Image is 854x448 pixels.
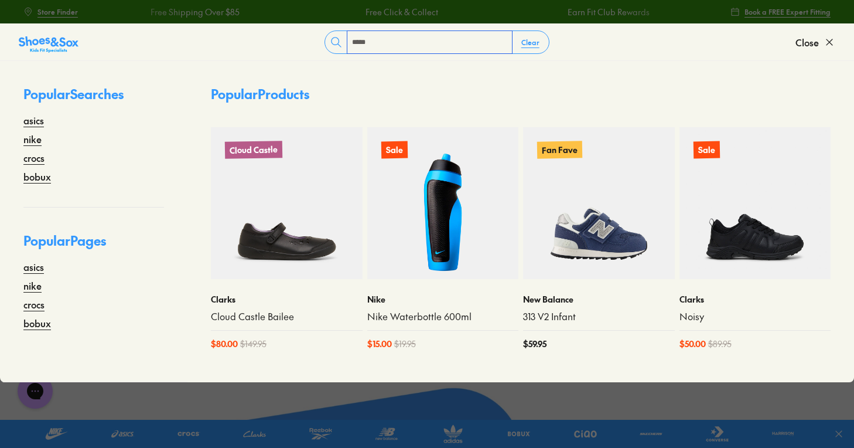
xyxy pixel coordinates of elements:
[567,6,649,18] a: Earn Fit Club Rewards
[211,84,309,104] p: Popular Products
[19,33,78,52] a: Shoes &amp; Sox
[23,297,45,311] a: crocs
[240,338,267,350] span: $ 149.95
[523,310,675,323] a: 313 V2 Infant
[12,369,59,413] iframe: Gorgias live chat messenger
[679,293,831,306] p: Clarks
[537,141,582,159] p: Fan Fave
[23,151,45,165] a: crocs
[19,35,78,54] img: SNS_Logo_Responsive.svg
[512,32,549,53] button: Clear
[23,279,42,293] a: nike
[23,169,51,184] a: bobux
[211,127,363,279] a: Cloud Castle
[795,29,835,55] button: Close
[151,6,240,18] a: Free Shipping Over $85
[23,260,44,274] a: asics
[523,293,675,306] p: New Balance
[23,316,51,330] a: bobux
[679,338,706,350] span: $ 50.00
[367,127,519,279] a: Sale
[365,6,438,18] a: Free Click & Collect
[394,338,416,350] span: $ 19.95
[730,1,831,22] a: Book a FREE Expert Fitting
[795,35,819,49] span: Close
[23,231,164,260] p: Popular Pages
[225,141,282,159] p: Cloud Castle
[708,338,732,350] span: $ 89.95
[679,310,831,323] a: Noisy
[23,132,42,146] a: nike
[367,293,519,306] p: Nike
[23,113,44,127] a: asics
[679,127,831,279] a: Sale
[744,6,831,17] span: Book a FREE Expert Fitting
[211,310,363,323] a: Cloud Castle Bailee
[211,293,363,306] p: Clarks
[37,6,78,17] span: Store Finder
[523,127,675,279] a: Fan Fave
[23,84,164,113] p: Popular Searches
[523,338,546,350] span: $ 59.95
[211,338,238,350] span: $ 80.00
[381,141,407,159] p: Sale
[23,1,78,22] a: Store Finder
[367,338,392,350] span: $ 15.00
[693,141,719,159] p: Sale
[367,310,519,323] a: Nike Waterbottle 600ml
